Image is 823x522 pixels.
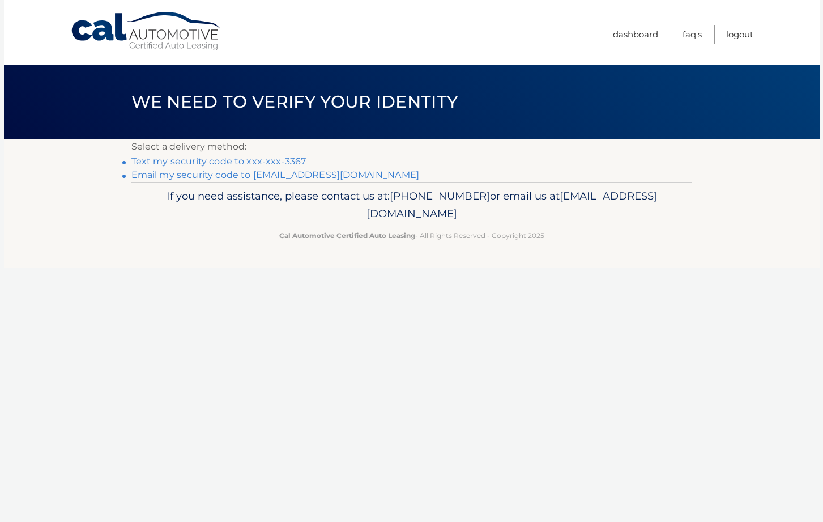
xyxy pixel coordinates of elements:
a: Text my security code to xxx-xxx-3367 [131,156,306,167]
p: If you need assistance, please contact us at: or email us at [139,187,685,223]
span: We need to verify your identity [131,91,458,112]
strong: Cal Automotive Certified Auto Leasing [279,231,415,240]
p: Select a delivery method: [131,139,692,155]
a: Email my security code to [EMAIL_ADDRESS][DOMAIN_NAME] [131,169,420,180]
a: Logout [726,25,753,44]
a: FAQ's [683,25,702,44]
a: Cal Automotive [70,11,223,52]
a: Dashboard [613,25,658,44]
span: [PHONE_NUMBER] [390,189,490,202]
p: - All Rights Reserved - Copyright 2025 [139,230,685,241]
